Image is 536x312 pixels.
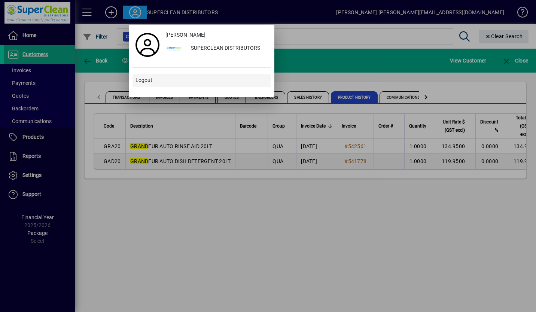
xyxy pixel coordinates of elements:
[133,38,162,52] a: Profile
[185,42,271,55] div: SUPERCLEAN DISTRIBUTORS
[162,28,271,42] a: [PERSON_NAME]
[133,74,271,87] button: Logout
[135,76,152,84] span: Logout
[165,31,205,39] span: [PERSON_NAME]
[162,42,271,55] button: SUPERCLEAN DISTRIBUTORS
